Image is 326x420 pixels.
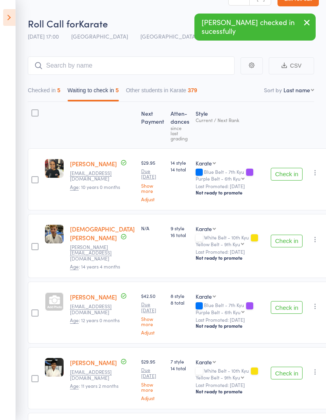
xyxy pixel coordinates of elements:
img: image1749023946.png [45,159,64,178]
span: Roll Call for [28,17,79,30]
img: image1744182001.png [45,358,64,377]
span: 8 total [171,299,189,306]
span: [DATE] 17:00 [28,32,59,40]
span: 9 style [171,225,189,231]
div: since last grading [171,125,189,141]
label: Sort by [264,86,282,94]
a: [PERSON_NAME] [70,358,117,367]
button: Checked in5 [28,83,60,101]
div: $29.95 [141,159,164,202]
a: [DEMOGRAPHIC_DATA][PERSON_NAME] [70,225,135,242]
div: Style [192,105,268,145]
span: 7 style [171,358,189,365]
div: [PERSON_NAME] checked in sucessfully [194,14,316,41]
button: Waiting to check in5 [68,83,119,101]
span: 14 style [171,159,189,166]
a: Adjust [141,395,164,401]
a: Show more [141,382,164,392]
small: Last Promoted: [DATE] [196,249,264,255]
input: Search by name [28,56,235,75]
div: Yellow Belt - 9th Kyu [196,375,240,380]
div: Not ready to promote [196,189,264,196]
div: Purple Belt - 6th Kyu [196,309,241,315]
a: [PERSON_NAME] [70,293,117,301]
div: N/A [141,225,164,231]
a: [PERSON_NAME] [70,159,117,168]
span: 16 total [171,231,189,238]
small: Due [DATE] [141,168,164,180]
div: Next Payment [138,105,167,145]
div: Karate [196,159,212,167]
button: Check in [271,301,303,314]
div: Purple Belt - 6th Kyu [196,176,241,181]
div: Yellow Belt - 9th Kyu [196,241,240,247]
small: Deepa_hr@hotmail.com [70,170,122,182]
div: Blue Belt - 7th Kyu [196,302,264,314]
small: Due [DATE] [141,301,164,313]
img: image1747812058.png [45,225,64,243]
button: CSV [269,57,314,74]
div: Karate [196,358,212,366]
div: Not ready to promote [196,255,264,261]
div: White Belt - 10th Kyu [196,368,264,380]
div: White Belt - 10th Kyu [196,235,264,247]
a: Adjust [141,196,164,202]
div: Last name [283,86,310,94]
div: Karate [196,292,212,300]
span: : 14 years 4 months [70,263,120,270]
a: Show more [141,183,164,193]
span: 14 total [171,365,189,371]
button: Other students in Karate379 [126,83,197,101]
small: Sarah.pompeii@gmail.com [70,244,122,261]
span: [GEOGRAPHIC_DATA] Dojo [140,32,210,40]
span: : 10 years 0 months [70,183,120,191]
button: Check in [271,168,303,181]
span: 8 style [171,292,189,299]
small: Last Promoted: [DATE] [196,183,264,189]
span: Karate [79,17,108,30]
div: $42.50 [141,292,164,335]
small: Last Promoted: [DATE] [196,382,264,388]
div: Atten­dances [167,105,192,145]
div: 379 [188,87,197,93]
div: Current / Next Rank [196,117,264,122]
button: Check in [271,367,303,379]
small: garglatesh@gmail.com [70,369,122,381]
div: Not ready to promote [196,388,264,395]
div: Karate [196,225,212,233]
div: $29.95 [141,358,164,401]
small: Due [DATE] [141,367,164,379]
div: 5 [57,87,60,93]
span: [GEOGRAPHIC_DATA] [71,32,128,40]
button: Check in [271,235,303,247]
span: : 11 years 2 months [70,382,118,389]
a: Adjust [141,330,164,335]
span: 14 total [171,166,189,173]
small: yepsta@yahoo.com [70,303,122,315]
a: Show more [141,316,164,327]
div: 5 [116,87,119,93]
div: Not ready to promote [196,323,264,329]
span: : 12 years 0 months [70,317,120,324]
div: Blue Belt - 7th Kyu [196,169,264,181]
small: Last Promoted: [DATE] [196,317,264,323]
